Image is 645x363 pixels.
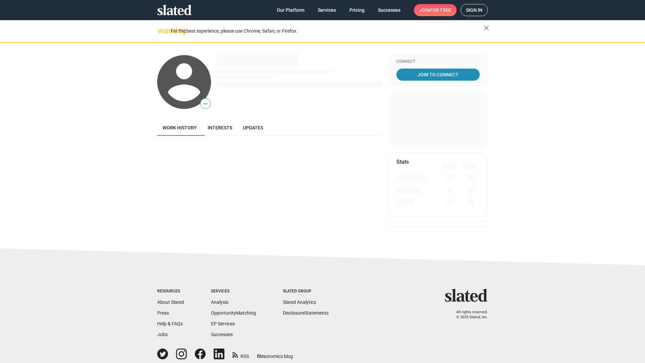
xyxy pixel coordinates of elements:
a: Help & FAQs [157,321,183,326]
a: OpportunityMatching [211,310,256,316]
span: Work history [163,125,197,130]
a: Pricing [344,4,370,16]
span: Interests [208,125,232,130]
a: Updates [238,120,268,136]
span: — [201,99,211,108]
span: Sign in [466,4,482,16]
a: filmonomics blog [257,348,293,360]
a: Join To Connect [396,69,480,81]
a: Successes [211,332,233,337]
span: for free [430,4,451,16]
span: Updates [243,125,263,130]
p: All rights reserved. © 2025 Slated, Inc. [449,310,488,320]
div: Resources [157,289,184,294]
span: Services [318,4,336,16]
div: Services [211,289,256,294]
a: Services [312,4,341,16]
a: Analysis [211,299,228,305]
a: Work history [157,120,202,136]
a: About Slated [157,299,184,305]
a: Jobs [157,332,168,337]
a: Slated Analytics [283,299,316,305]
a: Press [157,310,169,316]
a: Our Platform [271,4,310,16]
span: Join [419,4,451,16]
div: For the best experience, please use Chrome, Safari, or Firefox. [171,27,484,36]
mat-icon: warning [158,27,166,35]
mat-icon: close [482,24,490,32]
a: DisclosureStatements [283,310,329,316]
span: Join To Connect [398,69,478,81]
a: Sign in [461,4,488,16]
mat-card-title: Stats [396,158,409,165]
a: EP Services [211,321,235,326]
a: Joinfor free [414,4,457,16]
span: film [257,354,265,359]
div: Slated Group [283,289,329,294]
span: Successes [378,4,400,16]
div: Connect [396,59,480,65]
a: Interests [202,120,238,136]
a: Successes [373,4,406,16]
a: RSS [232,349,249,360]
span: Pricing [349,4,364,16]
span: Our Platform [277,4,304,16]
